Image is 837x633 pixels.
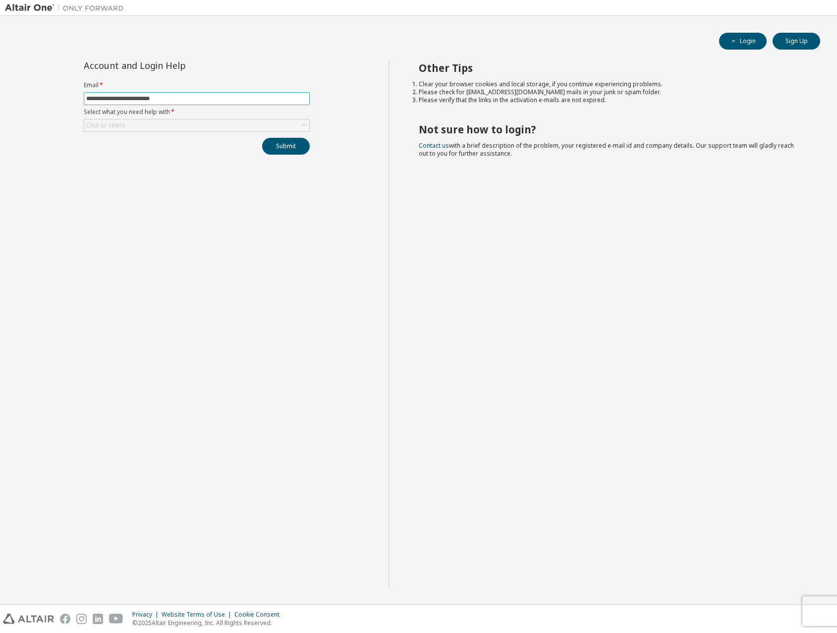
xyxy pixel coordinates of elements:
[93,614,103,624] img: linkedin.svg
[60,614,70,624] img: facebook.svg
[419,96,802,104] li: Please verify that the links in the activation e-mails are not expired.
[76,614,87,624] img: instagram.svg
[132,611,162,619] div: Privacy
[84,61,265,69] div: Account and Login Help
[262,138,310,155] button: Submit
[86,121,125,129] div: Click to select
[773,33,820,50] button: Sign Up
[419,141,449,150] a: Contact us
[109,614,123,624] img: youtube.svg
[234,611,285,619] div: Cookie Consent
[84,108,310,116] label: Select what you need help with
[5,3,129,13] img: Altair One
[162,611,234,619] div: Website Terms of Use
[719,33,767,50] button: Login
[419,61,802,74] h2: Other Tips
[419,88,802,96] li: Please check for [EMAIL_ADDRESS][DOMAIN_NAME] mails in your junk or spam folder.
[419,80,802,88] li: Clear your browser cookies and local storage, if you continue experiencing problems.
[84,81,310,89] label: Email
[132,619,285,627] p: © 2025 Altair Engineering, Inc. All Rights Reserved.
[3,614,54,624] img: altair_logo.svg
[419,123,802,136] h2: Not sure how to login?
[419,141,794,158] span: with a brief description of the problem, your registered e-mail id and company details. Our suppo...
[84,119,309,131] div: Click to select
